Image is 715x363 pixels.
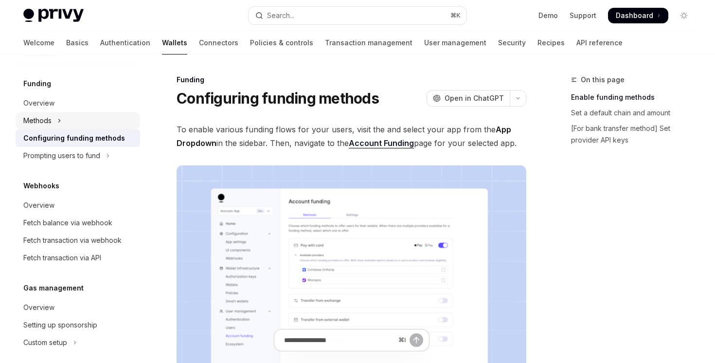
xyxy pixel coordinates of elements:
[23,97,54,109] div: Overview
[23,282,84,294] h5: Gas management
[23,252,101,264] div: Fetch transaction via API
[23,78,51,90] h5: Funding
[23,180,59,192] h5: Webhooks
[162,31,187,54] a: Wallets
[498,31,526,54] a: Security
[427,90,510,107] button: Open in ChatGPT
[576,31,623,54] a: API reference
[199,31,238,54] a: Connectors
[16,214,140,232] a: Fetch balance via webhook
[16,334,140,351] button: Toggle Custom setup section
[23,235,122,246] div: Fetch transaction via webhook
[23,115,52,127] div: Methods
[581,74,625,86] span: On this page
[450,12,461,19] span: ⌘ K
[23,31,54,54] a: Welcome
[16,197,140,214] a: Overview
[267,10,294,21] div: Search...
[424,31,486,54] a: User management
[100,31,150,54] a: Authentication
[66,31,89,54] a: Basics
[571,105,699,121] a: Set a default chain and amount
[177,123,526,150] span: To enable various funding flows for your users, visit the and select your app from the in the sid...
[284,329,394,351] input: Ask a question...
[16,249,140,267] a: Fetch transaction via API
[23,150,100,162] div: Prompting users to fund
[249,7,466,24] button: Open search
[23,9,84,22] img: light logo
[571,90,699,105] a: Enable funding methods
[177,75,526,85] div: Funding
[23,132,125,144] div: Configuring funding methods
[250,31,313,54] a: Policies & controls
[177,90,379,107] h1: Configuring funding methods
[571,121,699,148] a: [For bank transfer method] Set provider API keys
[570,11,596,20] a: Support
[608,8,668,23] a: Dashboard
[23,200,54,211] div: Overview
[23,217,112,229] div: Fetch balance via webhook
[23,302,54,313] div: Overview
[16,112,140,129] button: Toggle Methods section
[16,94,140,112] a: Overview
[16,316,140,334] a: Setting up sponsorship
[16,147,140,164] button: Toggle Prompting users to fund section
[325,31,412,54] a: Transaction management
[23,319,97,331] div: Setting up sponsorship
[16,129,140,147] a: Configuring funding methods
[16,299,140,316] a: Overview
[616,11,653,20] span: Dashboard
[538,11,558,20] a: Demo
[349,138,414,148] a: Account Funding
[23,337,67,348] div: Custom setup
[537,31,565,54] a: Recipes
[676,8,692,23] button: Toggle dark mode
[16,232,140,249] a: Fetch transaction via webhook
[410,333,423,347] button: Send message
[445,93,504,103] span: Open in ChatGPT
